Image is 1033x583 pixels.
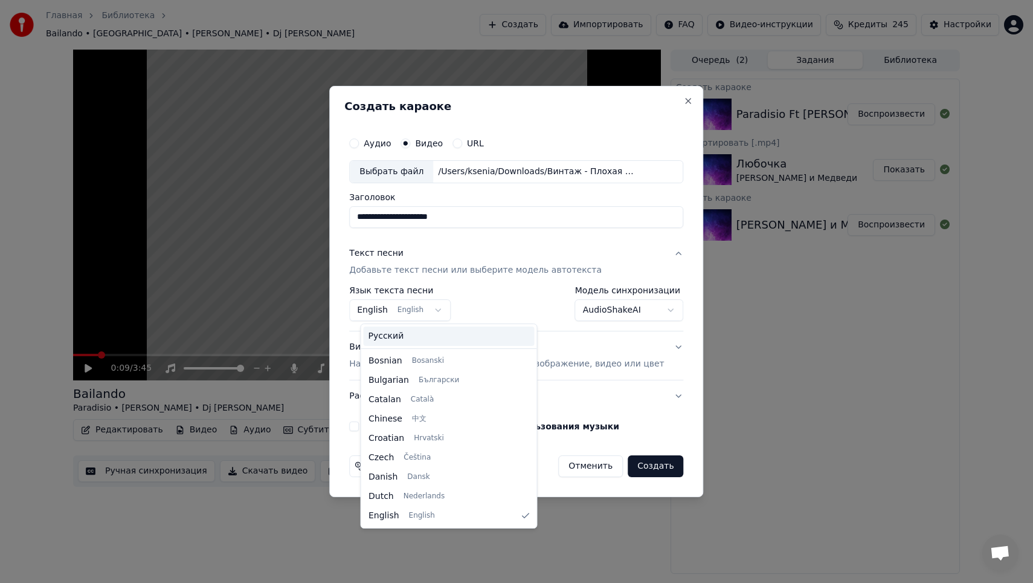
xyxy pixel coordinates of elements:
span: Danish [368,471,397,483]
span: Dansk [407,472,430,482]
span: Русский [368,330,404,342]
span: English [408,511,434,521]
span: Български [418,376,459,385]
span: Bulgarian [368,374,409,386]
span: Nederlands [403,492,444,501]
span: 中文 [411,414,426,424]
span: Dutch [368,490,394,503]
span: Catalan [368,394,401,406]
span: Bosnian [368,355,402,367]
span: English [368,510,399,522]
span: Català [410,395,433,405]
span: Croatian [368,432,404,445]
span: Bosanski [411,356,443,366]
span: Hrvatski [414,434,444,443]
span: Czech [368,452,394,464]
span: Chinese [368,413,402,425]
span: Čeština [404,453,431,463]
